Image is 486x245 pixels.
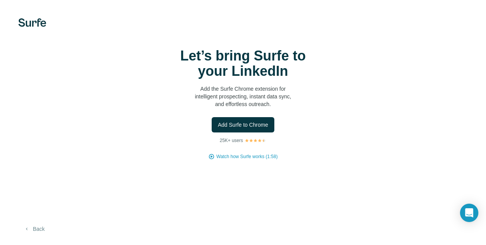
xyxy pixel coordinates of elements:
button: Watch how Surfe works (1:58) [216,153,277,160]
img: Rating Stars [245,138,266,143]
button: Add Surfe to Chrome [212,117,274,132]
p: 25K+ users [220,137,243,144]
div: Open Intercom Messenger [460,204,478,222]
span: Add Surfe to Chrome [218,121,268,129]
img: Surfe's logo [18,18,46,27]
button: Back [18,222,50,236]
p: Add the Surfe Chrome extension for intelligent prospecting, instant data sync, and effortless out... [167,85,319,108]
h1: Let’s bring Surfe to your LinkedIn [167,48,319,79]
